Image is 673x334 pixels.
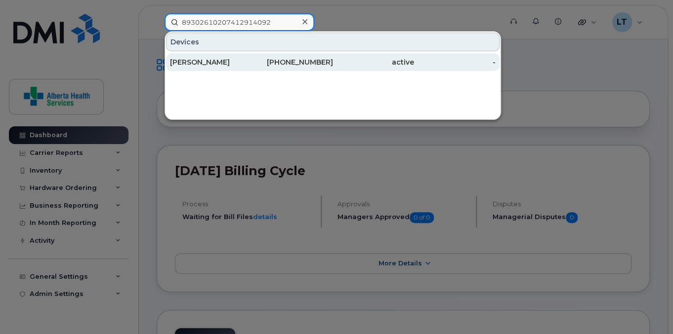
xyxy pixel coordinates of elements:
div: - [414,57,496,67]
div: [PHONE_NUMBER] [252,57,333,67]
div: Devices [166,33,500,51]
a: [PERSON_NAME][PHONE_NUMBER]active- [166,53,500,71]
div: active [333,57,415,67]
div: [PERSON_NAME] [170,57,252,67]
